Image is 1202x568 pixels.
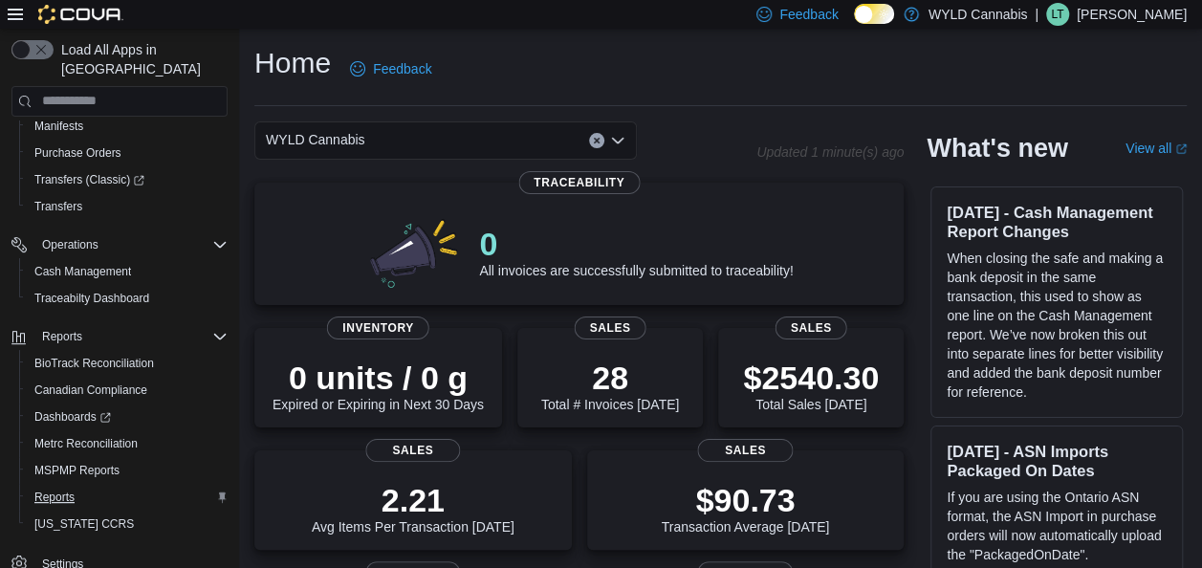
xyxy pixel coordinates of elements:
[19,404,235,430] a: Dashboards
[698,439,793,462] span: Sales
[19,377,235,404] button: Canadian Compliance
[756,144,904,160] p: Updated 1 minute(s) ago
[38,5,123,24] img: Cova
[947,442,1167,480] h3: [DATE] - ASN Imports Packaged On Dates
[34,382,147,398] span: Canadian Compliance
[662,481,830,519] p: $90.73
[19,285,235,312] button: Traceabilty Dashboard
[34,490,75,505] span: Reports
[27,195,90,218] a: Transfers
[254,44,331,82] h1: Home
[27,432,228,455] span: Metrc Reconciliation
[19,113,235,140] button: Manifests
[27,260,139,283] a: Cash Management
[312,481,514,519] p: 2.21
[19,140,235,166] button: Purchase Orders
[273,359,484,412] div: Expired or Expiring in Next 30 Days
[19,193,235,220] button: Transfers
[34,145,121,161] span: Purchase Orders
[19,484,235,511] button: Reports
[929,3,1028,26] p: WYLD Cannabis
[342,50,439,88] a: Feedback
[266,128,365,151] span: WYLD Cannabis
[541,359,679,397] p: 28
[27,513,142,535] a: [US_STATE] CCRS
[27,405,228,428] span: Dashboards
[1046,3,1069,26] div: Lucas Todd
[365,439,460,462] span: Sales
[273,359,484,397] p: 0 units / 0 g
[34,264,131,279] span: Cash Management
[27,142,228,164] span: Purchase Orders
[27,260,228,283] span: Cash Management
[19,511,235,537] button: [US_STATE] CCRS
[34,436,138,451] span: Metrc Reconciliation
[34,233,106,256] button: Operations
[365,213,465,290] img: 0
[947,249,1167,402] p: When closing the safe and making a bank deposit in the same transaction, this used to show as one...
[1077,3,1187,26] p: [PERSON_NAME]
[575,317,646,339] span: Sales
[662,481,830,535] div: Transaction Average [DATE]
[947,203,1167,241] h3: [DATE] - Cash Management Report Changes
[1175,143,1187,155] svg: External link
[373,59,431,78] span: Feedback
[27,168,152,191] a: Transfers (Classic)
[518,171,640,194] span: Traceability
[27,459,228,482] span: MSPMP Reports
[4,323,235,350] button: Reports
[34,199,82,214] span: Transfers
[19,350,235,377] button: BioTrack Reconciliation
[34,233,228,256] span: Operations
[27,379,228,402] span: Canadian Compliance
[27,115,228,138] span: Manifests
[19,430,235,457] button: Metrc Reconciliation
[34,325,228,348] span: Reports
[743,359,879,412] div: Total Sales [DATE]
[779,5,838,24] span: Feedback
[27,486,228,509] span: Reports
[34,409,111,425] span: Dashboards
[854,24,855,25] span: Dark Mode
[19,457,235,484] button: MSPMP Reports
[27,115,91,138] a: Manifests
[34,325,90,348] button: Reports
[776,317,847,339] span: Sales
[34,516,134,532] span: [US_STATE] CCRS
[27,287,228,310] span: Traceabilty Dashboard
[34,172,144,187] span: Transfers (Classic)
[54,40,228,78] span: Load All Apps in [GEOGRAPHIC_DATA]
[19,166,235,193] a: Transfers (Classic)
[4,231,235,258] button: Operations
[42,329,82,344] span: Reports
[589,133,604,148] button: Clear input
[27,352,162,375] a: BioTrack Reconciliation
[541,359,679,412] div: Total # Invoices [DATE]
[27,486,82,509] a: Reports
[27,459,127,482] a: MSPMP Reports
[947,488,1167,564] p: If you are using the Ontario ASN format, the ASN Import in purchase orders will now automatically...
[743,359,879,397] p: $2540.30
[27,287,157,310] a: Traceabilty Dashboard
[610,133,625,148] button: Open list of options
[27,168,228,191] span: Transfers (Classic)
[19,258,235,285] button: Cash Management
[34,356,154,371] span: BioTrack Reconciliation
[1035,3,1038,26] p: |
[327,317,429,339] span: Inventory
[27,405,119,428] a: Dashboards
[1126,141,1187,156] a: View allExternal link
[34,119,83,134] span: Manifests
[854,4,894,24] input: Dark Mode
[27,142,129,164] a: Purchase Orders
[34,291,149,306] span: Traceabilty Dashboard
[1051,3,1063,26] span: LT
[42,237,98,252] span: Operations
[27,513,228,535] span: Washington CCRS
[479,225,793,263] p: 0
[34,463,120,478] span: MSPMP Reports
[927,133,1067,164] h2: What's new
[27,432,145,455] a: Metrc Reconciliation
[27,379,155,402] a: Canadian Compliance
[479,225,793,278] div: All invoices are successfully submitted to traceability!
